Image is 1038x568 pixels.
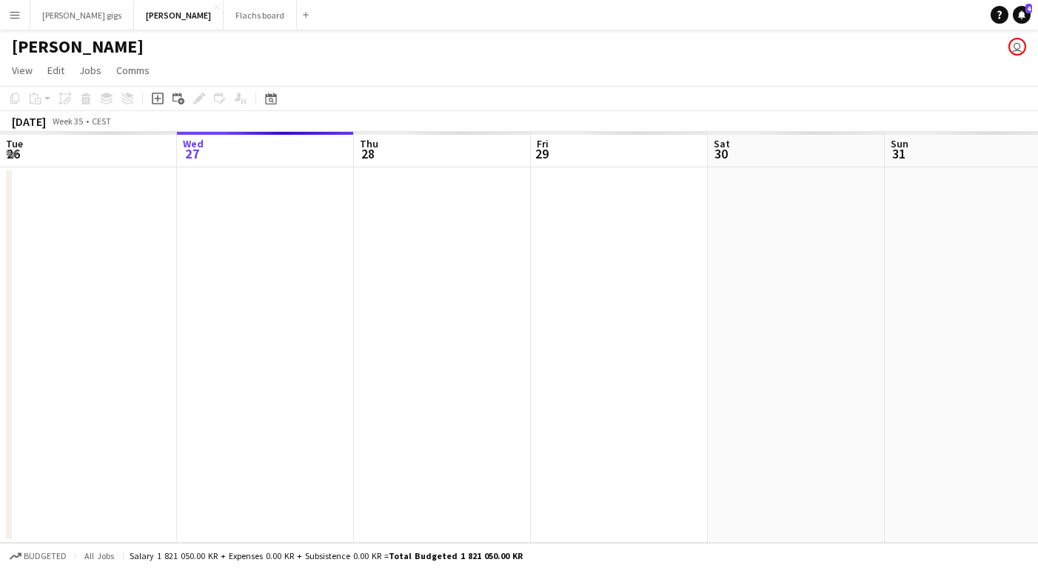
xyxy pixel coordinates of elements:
[134,1,224,30] button: [PERSON_NAME]
[110,61,155,80] a: Comms
[41,61,70,80] a: Edit
[12,64,33,77] span: View
[1008,38,1026,56] app-user-avatar: Asger Søgaard Hajslund
[535,145,549,162] span: 29
[30,1,134,30] button: [PERSON_NAME] gigs
[714,137,730,150] span: Sat
[79,64,101,77] span: Jobs
[130,550,523,561] div: Salary 1 821 050.00 KR + Expenses 0.00 KR + Subsistence 0.00 KR =
[116,64,150,77] span: Comms
[1013,6,1031,24] a: 4
[12,36,144,58] h1: [PERSON_NAME]
[7,548,69,564] button: Budgeted
[360,137,378,150] span: Thu
[6,137,23,150] span: Tue
[6,61,38,80] a: View
[181,145,204,162] span: 27
[711,145,730,162] span: 30
[73,61,107,80] a: Jobs
[49,116,86,127] span: Week 35
[224,1,297,30] button: Flachs board
[81,550,117,561] span: All jobs
[888,145,908,162] span: 31
[358,145,378,162] span: 28
[12,114,46,129] div: [DATE]
[183,137,204,150] span: Wed
[47,64,64,77] span: Edit
[1025,4,1032,13] span: 4
[891,137,908,150] span: Sun
[4,145,23,162] span: 26
[389,550,523,561] span: Total Budgeted 1 821 050.00 KR
[537,137,549,150] span: Fri
[24,551,67,561] span: Budgeted
[92,116,111,127] div: CEST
